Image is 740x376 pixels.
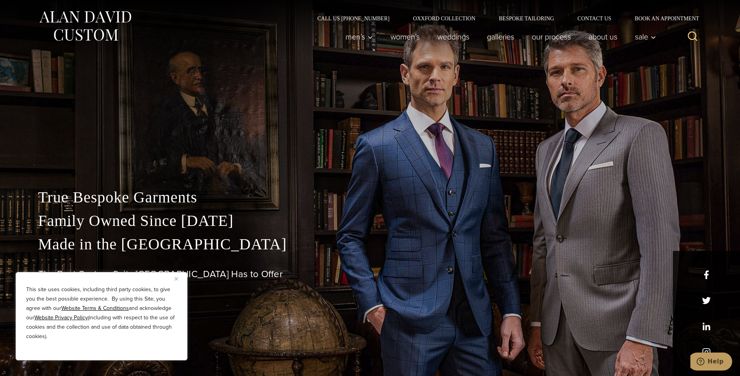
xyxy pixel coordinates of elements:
button: Sale sub menu toggle [626,29,660,45]
button: View Search Form [683,27,702,46]
a: About Us [580,29,626,45]
a: Galleries [478,29,523,45]
img: Close [175,277,178,281]
a: weddings [428,29,478,45]
img: Alan David Custom [38,9,132,43]
button: Men’s sub menu toggle [337,29,382,45]
a: Website Terms & Conditions [61,304,129,312]
nav: Secondary Navigation [306,16,702,21]
a: Our Process [523,29,580,45]
nav: Primary Navigation [337,29,660,45]
p: True Bespoke Garments Family Owned Since [DATE] Made in the [GEOGRAPHIC_DATA] [38,186,702,256]
p: This site uses cookies, including third party cookies, to give you the best possible experience. ... [26,285,177,341]
iframe: Opens a widget where you can chat to one of our agents [690,353,732,372]
h1: The Best Custom Suits [GEOGRAPHIC_DATA] Has to Offer [38,269,702,280]
a: Oxxford Collection [401,16,487,21]
a: Website Privacy Policy [34,313,88,322]
button: Close [175,274,184,283]
a: Call Us [PHONE_NUMBER] [306,16,401,21]
a: Bespoke Tailoring [487,16,565,21]
a: Contact Us [566,16,623,21]
a: Book an Appointment [623,16,702,21]
a: Women’s [382,29,428,45]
